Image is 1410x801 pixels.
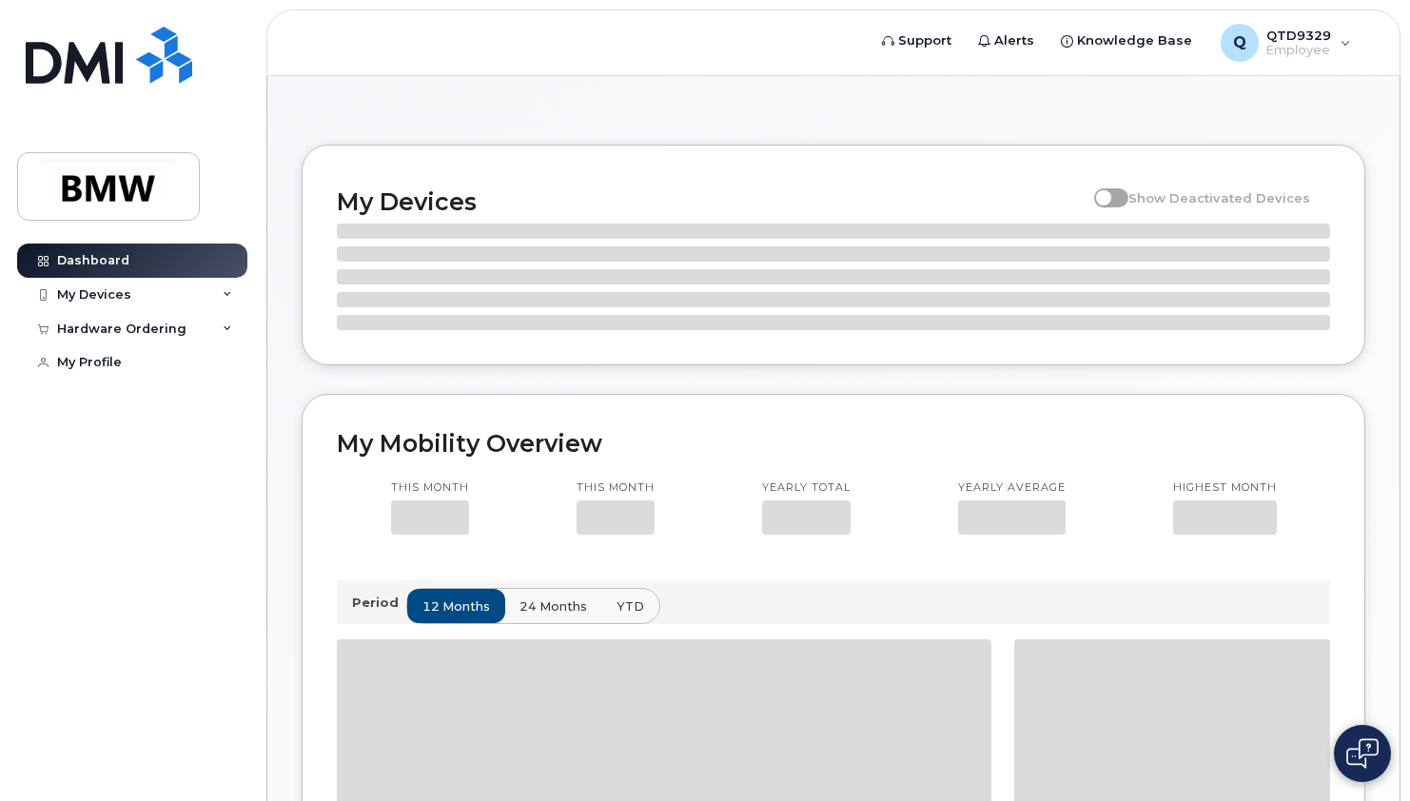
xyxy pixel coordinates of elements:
p: Yearly average [958,480,1066,496]
p: This month [577,480,655,496]
p: Highest month [1173,480,1277,496]
h2: My Devices [337,187,1085,216]
h2: My Mobility Overview [337,429,1330,458]
p: Period [352,594,406,612]
span: Show Deactivated Devices [1128,190,1310,205]
img: Open chat [1346,738,1379,769]
p: Yearly total [762,480,851,496]
span: YTD [617,597,644,615]
p: This month [391,480,469,496]
span: 24 months [519,597,587,615]
input: Show Deactivated Devices [1094,180,1109,195]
